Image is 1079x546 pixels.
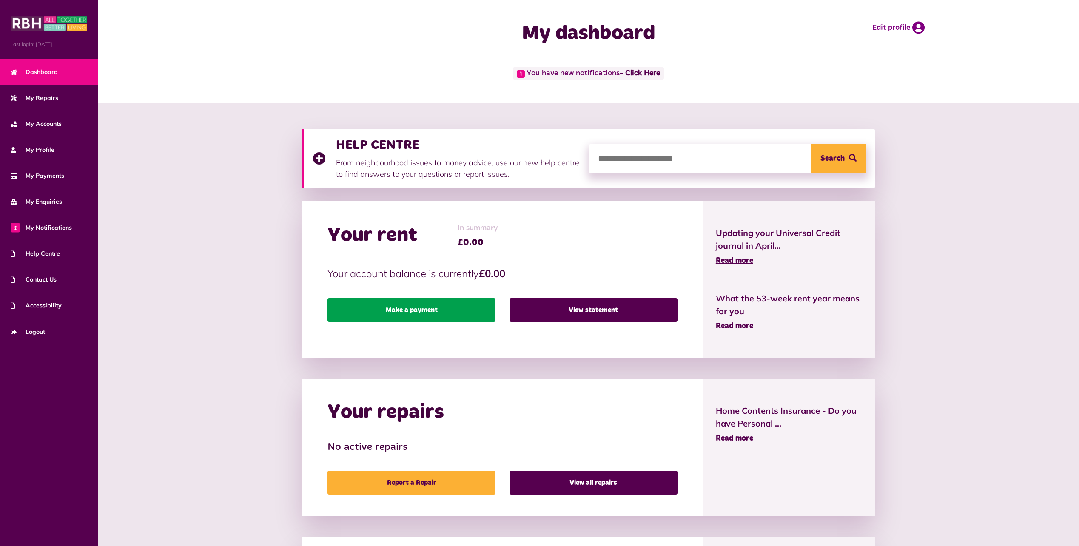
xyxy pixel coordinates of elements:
[11,275,57,284] span: Contact Us
[11,249,60,258] span: Help Centre
[716,435,753,442] span: Read more
[716,257,753,264] span: Read more
[327,223,417,248] h2: Your rent
[11,171,64,180] span: My Payments
[11,223,72,232] span: My Notifications
[716,292,862,332] a: What the 53-week rent year means for you Read more
[11,301,62,310] span: Accessibility
[820,144,845,173] span: Search
[11,197,62,206] span: My Enquiries
[11,94,58,102] span: My Repairs
[11,15,87,32] img: MyRBH
[872,21,925,34] a: Edit profile
[11,119,62,128] span: My Accounts
[716,227,862,252] span: Updating your Universal Credit journal in April...
[458,222,498,234] span: In summary
[11,68,58,77] span: Dashboard
[716,227,862,267] a: Updating your Universal Credit journal in April... Read more
[327,441,678,454] h3: No active repairs
[327,266,678,281] p: Your account balance is currently
[620,70,660,77] a: - Click Here
[513,67,664,80] span: You have new notifications
[716,322,753,330] span: Read more
[327,471,495,495] a: Report a Repair
[336,137,581,153] h3: HELP CENTRE
[327,298,495,322] a: Make a payment
[11,223,20,232] span: 1
[327,400,444,425] h2: Your repairs
[479,267,505,280] strong: £0.00
[11,327,45,336] span: Logout
[11,145,54,154] span: My Profile
[811,144,866,173] button: Search
[510,298,678,322] a: View statement
[419,21,759,46] h1: My dashboard
[510,471,678,495] a: View all repairs
[716,404,862,430] span: Home Contents Insurance - Do you have Personal ...
[716,404,862,444] a: Home Contents Insurance - Do you have Personal ... Read more
[11,40,87,48] span: Last login: [DATE]
[336,157,581,180] p: From neighbourhood issues to money advice, use our new help centre to find answers to your questi...
[716,292,862,318] span: What the 53-week rent year means for you
[458,236,498,249] span: £0.00
[517,70,525,78] span: 1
